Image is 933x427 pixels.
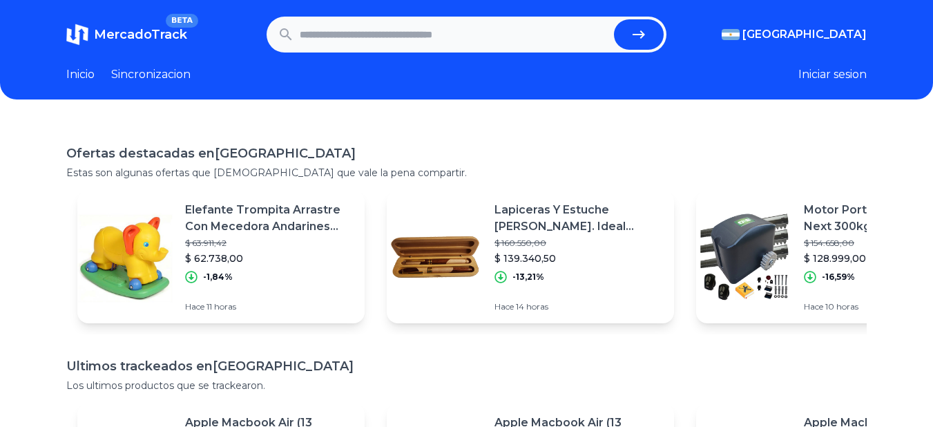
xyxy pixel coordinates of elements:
button: Iniciar sesion [798,66,867,83]
p: Estas son algunas ofertas que [DEMOGRAPHIC_DATA] que vale la pena compartir. [66,166,867,180]
p: -13,21% [512,272,544,283]
img: Featured image [77,209,174,305]
p: $ 139.340,50 [494,252,663,265]
img: MercadoTrack [66,23,88,46]
p: Los ultimos productos que se trackearon. [66,379,867,392]
p: Elefante Trompita Arrastre Con Mecedora Andarines Vegui 0151 [185,202,354,235]
p: -1,84% [203,272,233,283]
span: MercadoTrack [94,27,187,42]
p: $ 160.550,00 [494,238,663,249]
h1: Ofertas destacadas en [GEOGRAPHIC_DATA] [66,144,867,163]
p: -16,59% [822,272,855,283]
p: $ 62.738,00 [185,252,354,265]
span: [GEOGRAPHIC_DATA] [742,26,867,43]
p: Hace 11 horas [185,301,354,312]
a: Featured imageLapiceras Y Estuche [PERSON_NAME]. Ideal Regalo De Calidad.$ 160.550,00$ 139.340,50... [387,191,674,323]
a: Featured imageElefante Trompita Arrastre Con Mecedora Andarines Vegui 0151$ 63.911,42$ 62.738,00-... [77,191,365,323]
p: $ 63.911,42 [185,238,354,249]
h1: Ultimos trackeados en [GEOGRAPHIC_DATA] [66,357,867,376]
a: Inicio [66,66,95,83]
a: MercadoTrackBETA [66,23,187,46]
img: Argentina [722,29,740,40]
p: Lapiceras Y Estuche [PERSON_NAME]. Ideal Regalo De Calidad. [494,202,663,235]
p: Hace 14 horas [494,301,663,312]
img: Featured image [696,209,793,305]
img: Featured image [387,209,483,305]
button: [GEOGRAPHIC_DATA] [722,26,867,43]
span: BETA [166,14,198,28]
a: Sincronizacion [111,66,191,83]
